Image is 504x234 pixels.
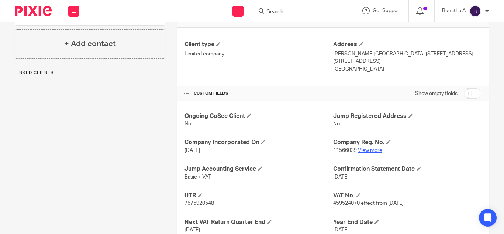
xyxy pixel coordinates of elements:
[333,148,357,153] span: 11566039
[415,90,458,97] label: Show empty fields
[184,165,333,173] h4: Jump Accounting Service
[184,218,333,226] h4: Next VAT Return Quarter End
[15,6,52,16] img: Pixie
[184,50,333,58] p: Limited company
[333,201,404,206] span: 459524070 effect from [DATE]
[184,139,333,146] h4: Company Incorporated On
[184,121,191,126] span: No
[333,112,481,120] h4: Jump Registered Address
[184,192,333,200] h4: UTR
[64,38,116,50] h4: + Add contact
[333,165,481,173] h4: Confirmation Statement Date
[333,58,481,65] p: [STREET_ADDRESS]
[333,139,481,146] h4: Company Reg. No.
[333,41,481,48] h4: Address
[333,192,481,200] h4: VAT No.
[333,121,340,126] span: No
[442,7,466,14] p: Bumitha A
[469,5,481,17] img: svg%3E
[184,91,333,96] h4: CUSTOM FIELDS
[184,148,200,153] span: [DATE]
[266,9,332,16] input: Search
[358,148,382,153] a: View more
[184,41,333,48] h4: Client type
[333,227,349,233] span: [DATE]
[333,218,481,226] h4: Year End Date
[15,70,165,76] p: Linked clients
[333,50,481,58] p: [PERSON_NAME][GEOGRAPHIC_DATA] [STREET_ADDRESS]
[333,65,481,73] p: [GEOGRAPHIC_DATA]
[184,174,211,180] span: Basic + VAT
[373,8,401,13] span: Get Support
[184,112,333,120] h4: Ongoing CoSec Client
[333,174,349,180] span: [DATE]
[184,227,200,233] span: [DATE]
[184,201,214,206] span: 7575920548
